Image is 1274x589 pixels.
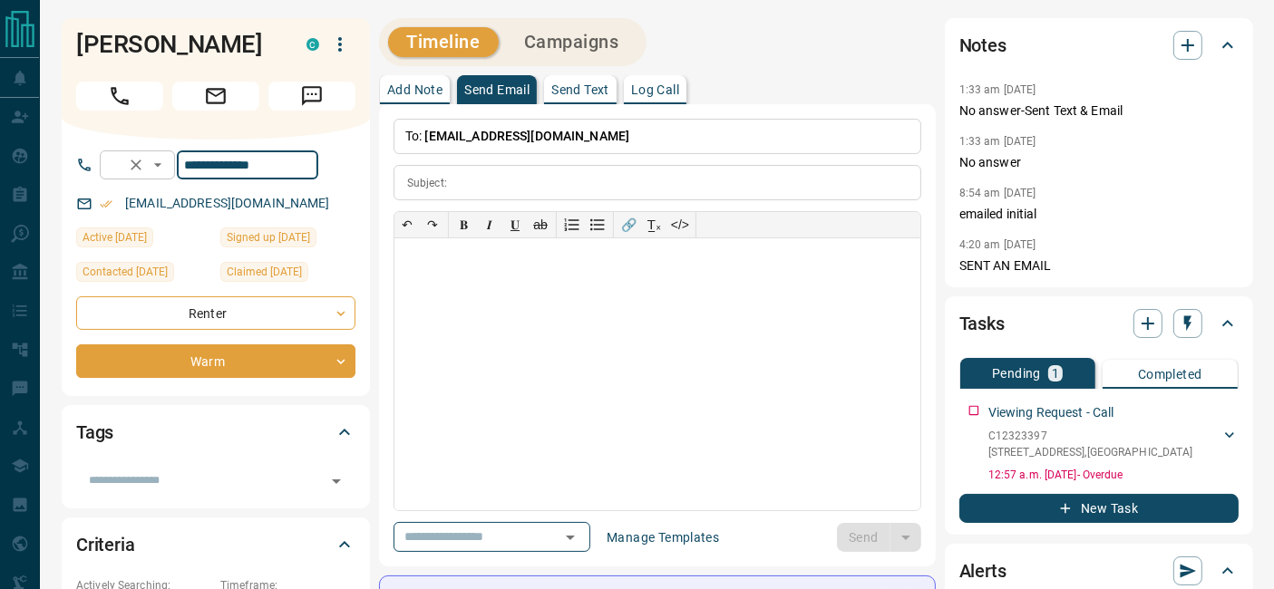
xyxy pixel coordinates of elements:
[268,82,355,111] span: Message
[76,410,355,454] div: Tags
[306,38,319,51] div: condos.ca
[559,212,585,237] button: Numbered list
[100,198,112,210] svg: Email Verified
[959,135,1036,148] p: 1:33 am [DATE]
[511,217,520,232] span: 𝐔
[76,418,113,447] h2: Tags
[596,523,730,552] button: Manage Templates
[988,403,1114,422] p: Viewing Request - Call
[220,262,355,287] div: Thu Feb 09 2023
[123,152,149,178] button: Clear
[642,212,667,237] button: T̲ₓ
[533,217,548,232] s: ab
[83,228,147,246] span: Active [DATE]
[551,83,609,96] p: Send Text
[125,196,330,210] a: [EMAIL_ADDRESS][DOMAIN_NAME]
[477,212,502,237] button: 𝑰
[172,82,259,111] span: Email
[988,444,1193,460] p: [STREET_ADDRESS] , [GEOGRAPHIC_DATA]
[959,31,1007,60] h2: Notes
[959,24,1239,67] div: Notes
[1052,367,1059,380] p: 1
[227,228,310,246] span: Signed up [DATE]
[617,212,642,237] button: 🔗
[76,296,355,330] div: Renter
[394,212,420,237] button: ↶
[992,367,1041,380] p: Pending
[558,525,583,550] button: Open
[667,212,693,237] button: </>
[76,30,279,59] h1: [PERSON_NAME]
[988,424,1239,464] div: C12323397[STREET_ADDRESS],[GEOGRAPHIC_DATA]
[394,119,921,154] p: To:
[425,129,630,143] span: [EMAIL_ADDRESS][DOMAIN_NAME]
[959,494,1239,523] button: New Task
[959,556,1007,585] h2: Alerts
[585,212,610,237] button: Bullet list
[227,263,302,281] span: Claimed [DATE]
[959,205,1239,224] p: emailed initial
[407,175,447,191] p: Subject:
[528,212,553,237] button: ab
[76,227,211,253] div: Sun Aug 17 2025
[631,83,679,96] p: Log Call
[959,101,1239,121] p: No answer-Sent Text & Email
[506,27,637,57] button: Campaigns
[502,212,528,237] button: 𝐔
[959,153,1239,172] p: No answer
[76,262,211,287] div: Tue Jun 13 2023
[452,212,477,237] button: 𝐁
[988,467,1239,483] p: 12:57 a.m. [DATE] - Overdue
[76,82,163,111] span: Call
[147,154,169,176] button: Open
[83,263,168,281] span: Contacted [DATE]
[220,227,355,253] div: Sat Feb 04 2023
[837,523,921,552] div: split button
[76,530,135,559] h2: Criteria
[959,83,1036,96] p: 1:33 am [DATE]
[387,83,442,96] p: Add Note
[959,238,1036,251] p: 4:20 am [DATE]
[959,302,1239,345] div: Tasks
[988,428,1193,444] p: C12323397
[959,309,1005,338] h2: Tasks
[959,256,1239,275] p: SENT AN EMAIL
[464,83,530,96] p: Send Email
[324,468,349,494] button: Open
[420,212,445,237] button: ↷
[76,523,355,566] div: Criteria
[76,344,355,378] div: Warm
[959,187,1036,199] p: 8:54 am [DATE]
[388,27,499,57] button: Timeline
[1138,368,1202,381] p: Completed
